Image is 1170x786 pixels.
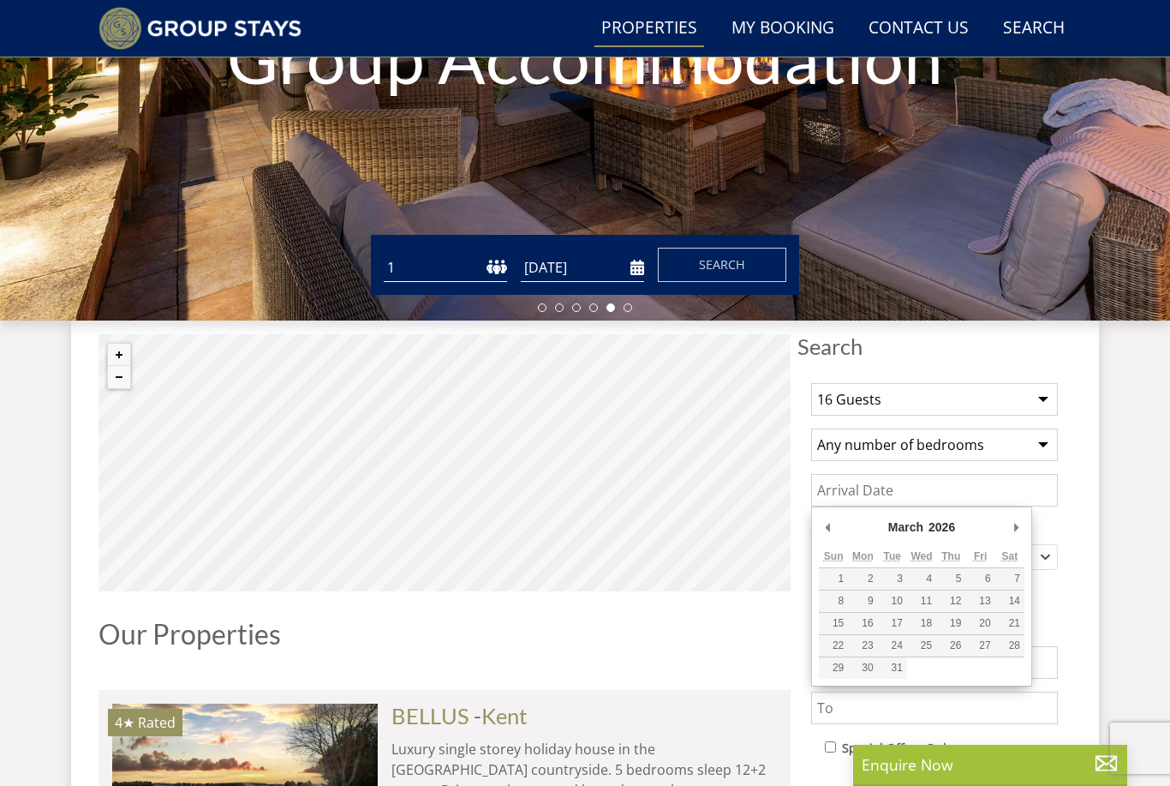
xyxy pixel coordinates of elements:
[474,703,528,729] span: -
[797,334,1072,358] span: Search
[725,9,841,48] a: My Booking
[108,344,130,366] button: Zoom in
[699,256,745,273] span: Search
[995,635,1024,657] button: 28
[819,568,848,590] button: 1
[910,550,932,562] abbr: Wednesday
[907,591,936,612] button: 11
[852,550,874,562] abbr: Monday
[995,613,1024,634] button: 21
[819,635,848,657] button: 22
[1007,514,1024,540] button: Next Month
[878,591,907,612] button: 10
[594,9,704,48] a: Properties
[842,739,952,758] label: Special Offers Only
[886,514,926,540] div: March
[391,703,469,729] a: BELLUS
[965,568,994,590] button: 6
[878,657,907,679] button: 31
[907,635,936,657] button: 25
[907,568,936,590] button: 4
[848,568,877,590] button: 2
[878,613,907,634] button: 17
[936,591,965,612] button: 12
[98,7,301,50] img: Group Stays
[965,591,994,612] button: 13
[819,657,848,679] button: 29
[848,635,877,657] button: 23
[941,550,960,562] abbr: Thursday
[878,635,907,657] button: 24
[995,568,1024,590] button: 7
[98,334,791,591] canvas: Map
[926,514,958,540] div: 2026
[862,753,1119,776] p: Enquire Now
[481,703,528,729] a: Kent
[907,613,936,634] button: 18
[936,613,965,634] button: 19
[862,9,976,48] a: Contact Us
[819,514,836,540] button: Previous Month
[819,613,848,634] button: 15
[936,635,965,657] button: 26
[996,9,1072,48] a: Search
[878,568,907,590] button: 3
[965,613,994,634] button: 20
[108,366,130,388] button: Zoom out
[521,254,644,282] input: Arrival Date
[811,692,1058,724] input: To
[819,591,848,612] button: 8
[974,550,987,562] abbr: Friday
[98,619,791,649] h1: Our Properties
[965,635,994,657] button: 27
[848,613,877,634] button: 16
[138,713,176,732] span: Rated
[936,568,965,590] button: 5
[824,550,844,562] abbr: Sunday
[848,591,877,612] button: 9
[658,248,786,282] button: Search
[1002,550,1018,562] abbr: Saturday
[995,591,1024,612] button: 14
[848,657,877,679] button: 30
[115,713,134,732] span: BELLUS has a 4 star rating under the Quality in Tourism Scheme
[883,550,900,562] abbr: Tuesday
[811,474,1058,507] input: Arrival Date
